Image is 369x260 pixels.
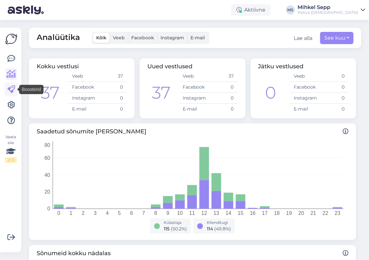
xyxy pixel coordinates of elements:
[5,134,17,163] div: Vaata siia
[214,210,219,216] tspan: 13
[265,80,276,105] div: 0
[37,32,80,44] span: Analüütika
[179,71,208,82] td: Veeb
[208,93,238,104] td: 0
[96,35,106,41] span: Kõik
[47,206,50,212] tspan: 0
[94,210,97,216] tspan: 3
[130,210,133,216] tspan: 6
[97,82,127,93] td: 0
[190,35,205,41] span: E-mail
[44,142,50,148] tspan: 80
[298,210,304,216] tspan: 20
[335,210,340,216] tspan: 23
[319,71,348,82] td: 0
[320,32,354,44] button: See kuu
[323,210,328,216] tspan: 22
[37,63,79,70] span: Kokku vestlusi
[286,210,292,216] tspan: 19
[44,189,50,195] tspan: 20
[97,104,127,115] td: 0
[44,155,50,161] tspan: 60
[113,35,125,41] span: Veeb
[319,104,348,115] td: 0
[294,34,312,42] button: Lae alla
[262,210,268,216] tspan: 17
[37,127,348,136] span: Saadetud sõnumite [PERSON_NAME]
[5,33,17,45] img: Askly Logo
[208,104,238,115] td: 0
[68,71,97,82] td: Veeb
[152,80,171,105] div: 37
[298,10,358,15] div: Rahva [DEMOGRAPHIC_DATA]
[207,220,231,226] div: Klienditugi
[319,82,348,93] td: 0
[118,210,121,216] tspan: 5
[68,93,97,104] td: Instagram
[179,93,208,104] td: Instagram
[179,104,208,115] td: E-mail
[154,210,157,216] tspan: 8
[208,71,238,82] td: 37
[290,104,319,115] td: E-mail
[164,226,170,232] span: 115
[68,104,97,115] td: E-mail
[37,249,348,258] span: Sõnumeid kokku nädalas
[207,226,213,232] span: 114
[171,226,187,232] span: ( 50.2 %)
[57,210,60,216] tspan: 0
[258,63,304,70] span: Jätku vestlused
[319,93,348,104] td: 0
[231,4,271,16] div: Aktiivne
[5,157,17,163] div: 2 / 3
[290,71,319,82] td: Veeb
[298,5,358,10] div: Mihkel Sepp
[189,210,195,216] tspan: 11
[97,93,127,104] td: 0
[69,210,72,216] tspan: 1
[164,220,187,226] div: Külastaja
[214,226,231,232] span: ( 49.8 %)
[179,82,208,93] td: Facebook
[106,210,109,216] tspan: 4
[177,210,183,216] tspan: 10
[250,210,256,216] tspan: 16
[19,85,43,94] div: Boosterid
[298,5,365,15] a: Mihkel SeppRahva [DEMOGRAPHIC_DATA]
[290,93,319,104] td: Instagram
[208,82,238,93] td: 0
[142,210,145,216] tspan: 7
[310,210,316,216] tspan: 21
[286,5,295,14] div: MS
[97,71,127,82] td: 37
[238,210,244,216] tspan: 15
[290,82,319,93] td: Facebook
[41,80,60,105] div: 37
[131,35,154,41] span: Facebook
[82,210,85,216] tspan: 2
[68,82,97,93] td: Facebook
[201,210,207,216] tspan: 12
[166,210,169,216] tspan: 9
[226,210,231,216] tspan: 14
[44,172,50,178] tspan: 40
[161,35,184,41] span: Instagram
[147,63,192,70] span: Uued vestlused
[274,210,280,216] tspan: 18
